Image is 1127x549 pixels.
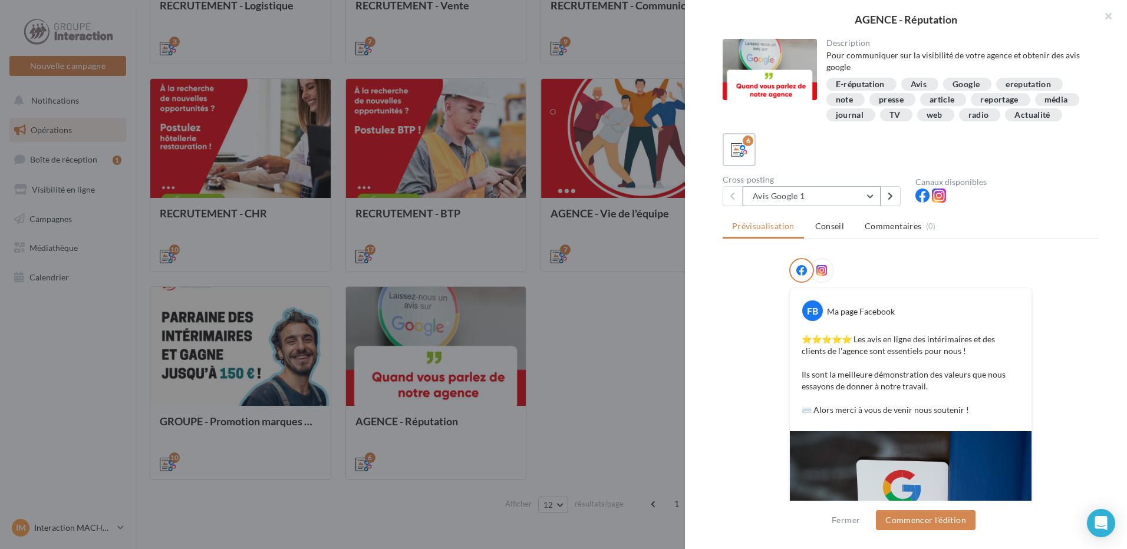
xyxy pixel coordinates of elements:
[743,186,881,206] button: Avis Google 1
[826,39,1090,47] div: Description
[827,513,865,527] button: Fermer
[704,14,1108,25] div: AGENCE - Réputation
[815,221,844,231] span: Conseil
[836,95,853,104] div: note
[911,80,927,89] div: Avis
[876,510,976,530] button: Commencer l'édition
[802,300,823,321] div: FB
[743,135,753,146] div: 6
[723,176,906,184] div: Cross-posting
[980,95,1018,104] div: reportage
[1044,95,1068,104] div: média
[953,80,980,89] div: Google
[926,221,936,231] span: (0)
[827,306,895,318] div: Ma page Facebook
[826,49,1090,73] div: Pour communiquer sur la visibilité de votre agence et obtenir des avis google
[865,220,921,232] span: Commentaires
[1006,80,1051,89] div: ereputation
[1014,111,1050,120] div: Actualité
[802,333,1020,416] p: ⭐️⭐️⭐️⭐️⭐️ Les avis en ligne des intérimaires et des clients de l'agence sont essentiels pour nou...
[889,111,901,120] div: TV
[927,111,943,120] div: web
[968,111,989,120] div: radio
[915,178,1099,186] div: Canaux disponibles
[930,95,954,104] div: article
[836,80,885,89] div: E-réputation
[879,95,904,104] div: presse
[1087,509,1115,537] div: Open Intercom Messenger
[836,111,864,120] div: journal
